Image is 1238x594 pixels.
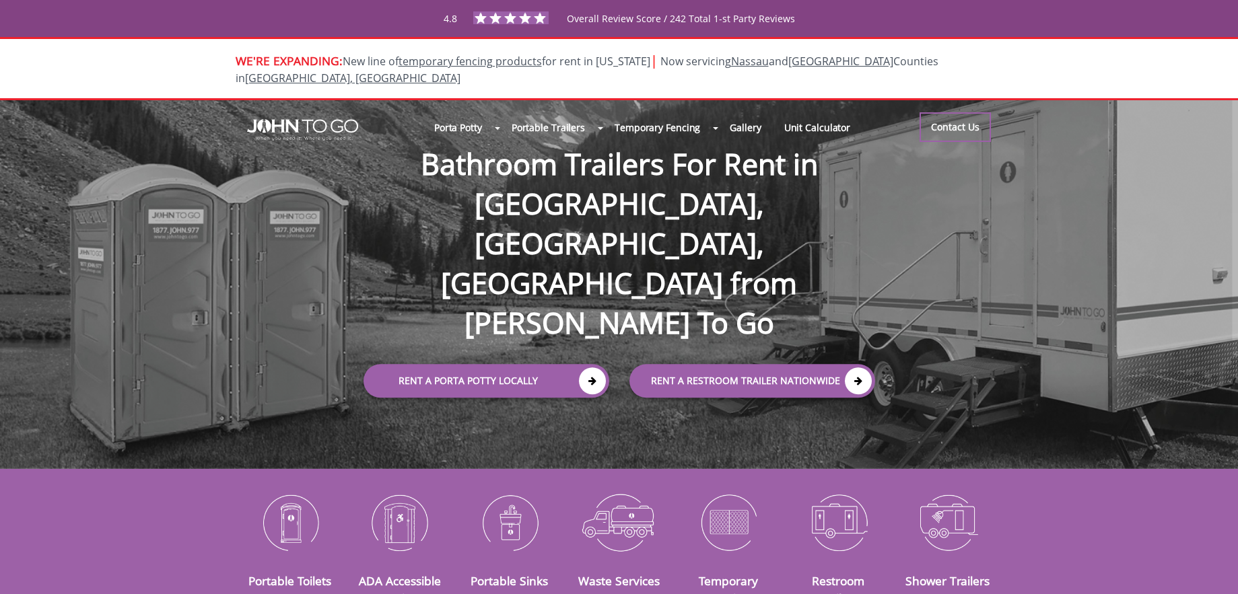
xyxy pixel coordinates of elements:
[794,487,883,557] img: Restroom-Trailers-icon_N.png
[471,572,548,589] a: Portable Sinks
[684,487,773,557] img: Temporary-Fencing-cion_N.png
[773,113,862,142] a: Unit Calculator
[364,364,609,398] a: Rent a Porta Potty Locally
[629,364,875,398] a: rent a RESTROOM TRAILER Nationwide
[567,12,795,52] span: Overall Review Score / 242 Total 1-st Party Reviews
[903,487,993,557] img: Shower-Trailers-icon_N.png
[788,54,893,69] a: [GEOGRAPHIC_DATA]
[500,113,596,142] a: Portable Trailers
[650,51,658,69] span: |
[423,113,493,142] a: Porta Potty
[247,119,358,141] img: JOHN to go
[603,113,712,142] a: Temporary Fencing
[444,12,457,25] span: 4.8
[355,487,444,557] img: ADA-Accessible-Units-icon_N.png
[465,487,554,557] img: Portable-Sinks-icon_N.png
[905,572,990,589] a: Shower Trailers
[731,54,769,69] a: Nassau
[574,487,664,557] img: Waste-Services-icon_N.png
[236,54,938,85] span: New line of for rent in [US_STATE]
[578,572,660,589] a: Waste Services
[236,54,938,85] span: Now servicing and Counties in
[236,52,343,69] span: WE'RE EXPANDING:
[248,572,331,589] a: Portable Toilets
[718,113,772,142] a: Gallery
[350,100,889,342] h1: Bathroom Trailers For Rent in [GEOGRAPHIC_DATA], [GEOGRAPHIC_DATA], [GEOGRAPHIC_DATA] from [PERSO...
[920,112,991,142] a: Contact Us
[245,71,460,85] a: [GEOGRAPHIC_DATA], [GEOGRAPHIC_DATA]
[399,54,542,69] a: temporary fencing products
[246,487,335,557] img: Portable-Toilets-icon_N.png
